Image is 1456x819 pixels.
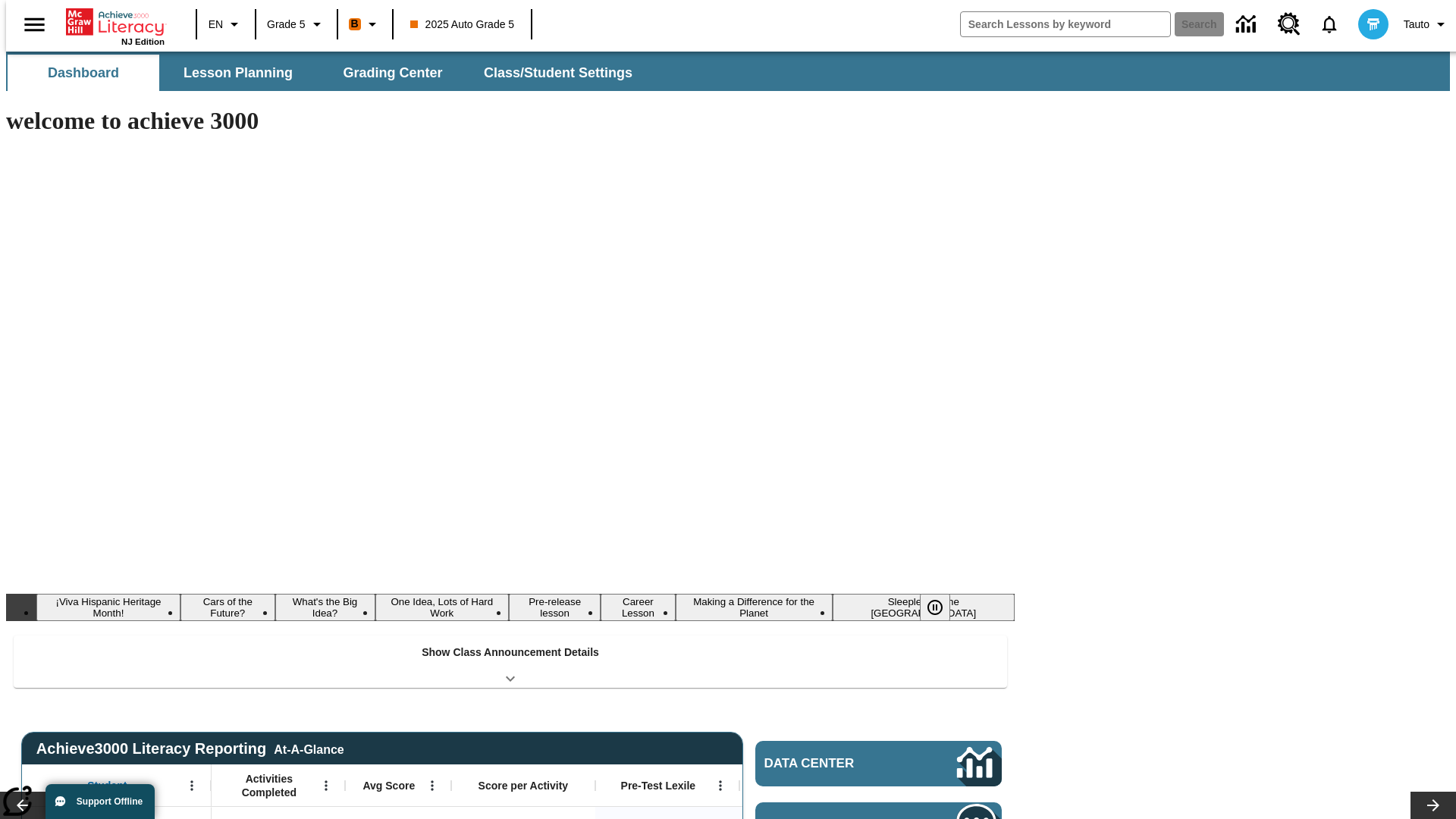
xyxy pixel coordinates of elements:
[209,17,223,33] span: EN
[1404,17,1429,33] span: Tauto
[1398,11,1456,38] button: Profile/Settings
[180,774,203,797] button: Open Menu
[162,55,314,91] button: Lesson Planning
[472,55,645,91] button: Class/Student Settings
[709,774,732,797] button: Open Menu
[362,779,415,792] span: Avg Score
[601,594,675,621] button: Slide 6 Career Lesson
[45,784,155,819] button: Support Offline
[1227,4,1269,45] a: Data Center
[12,2,57,47] button: Open side menu
[275,594,375,621] button: Slide 3 What's the Big Idea?
[484,64,632,82] span: Class/Student Settings
[14,635,1007,688] div: Show Class Announcement Details
[6,52,1450,91] div: SubNavbar
[1349,5,1398,44] button: Select a new avatar
[66,5,165,46] div: Home
[66,7,165,37] a: Home
[833,594,1015,621] button: Slide 8 Sleepless in the Animal Kingdom
[509,594,601,621] button: Slide 5 Pre-release lesson
[1310,5,1349,44] a: Notifications
[755,741,1002,786] a: Data Center
[8,55,159,91] button: Dashboard
[961,12,1170,36] input: search field
[261,11,332,38] button: Grade: Grade 5, Select a grade
[180,594,275,621] button: Slide 2 Cars of the Future?
[764,756,906,771] span: Data Center
[6,107,1015,135] h1: welcome to achieve 3000
[77,796,143,807] span: Support Offline
[920,594,950,621] button: Pause
[274,740,344,757] div: At-A-Glance
[920,594,965,621] div: Pause
[121,37,165,46] span: NJ Edition
[1269,4,1310,45] a: Resource Center, Will open in new tab
[621,779,696,792] span: Pre-Test Lexile
[422,645,599,661] p: Show Class Announcement Details
[202,11,250,38] button: Language: EN, Select a language
[184,64,293,82] span: Lesson Planning
[375,594,510,621] button: Slide 4 One Idea, Lots of Hard Work
[317,55,469,91] button: Grading Center
[343,11,388,38] button: Boost Class color is orange. Change class color
[479,779,569,792] span: Score per Activity
[36,594,180,621] button: Slide 1 ¡Viva Hispanic Heritage Month!
[36,740,344,758] span: Achieve3000 Literacy Reporting
[343,64,442,82] span: Grading Center
[315,774,337,797] button: Open Menu
[410,17,515,33] span: 2025 Auto Grade 5
[6,55,646,91] div: SubNavbar
[1410,792,1456,819] button: Lesson carousel, Next
[219,772,319,799] span: Activities Completed
[421,774,444,797] button: Open Menu
[676,594,833,621] button: Slide 7 Making a Difference for the Planet
[351,14,359,33] span: B
[87,779,127,792] span: Student
[267,17,306,33] span: Grade 5
[48,64,119,82] span: Dashboard
[1358,9,1389,39] img: avatar image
